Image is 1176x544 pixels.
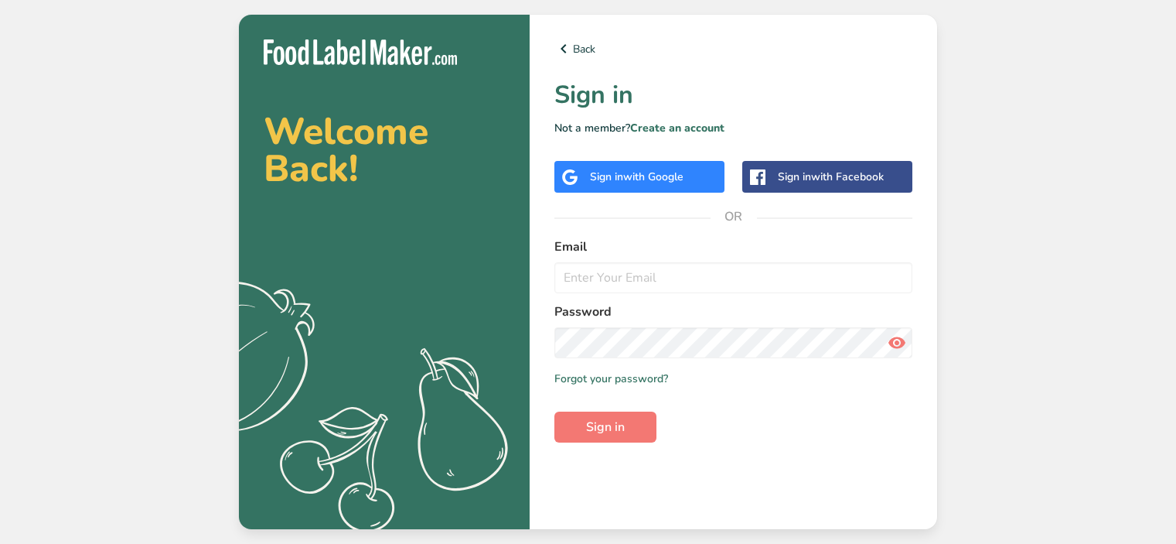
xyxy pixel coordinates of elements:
[554,77,912,114] h1: Sign in
[623,169,683,184] span: with Google
[554,303,912,321] label: Password
[554,412,656,443] button: Sign in
[586,418,625,436] span: Sign in
[554,238,912,256] label: Email
[778,169,884,185] div: Sign in
[630,121,724,135] a: Create an account
[554,120,912,136] p: Not a member?
[554,262,912,293] input: Enter Your Email
[554,39,912,58] a: Back
[711,193,757,240] span: OR
[811,169,884,184] span: with Facebook
[264,113,505,187] h2: Welcome Back!
[554,371,668,387] a: Forgot your password?
[590,169,683,185] div: Sign in
[264,39,457,65] img: Food Label Maker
